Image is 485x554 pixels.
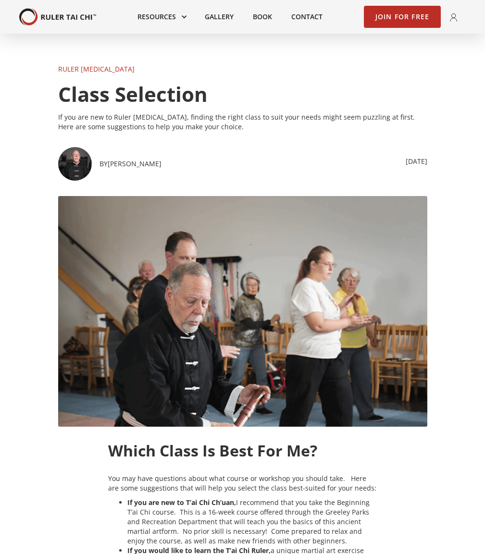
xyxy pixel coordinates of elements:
p: You may have questions about what course or workshop you should take. Here are some suggestions t... [108,474,377,493]
p: By [99,159,108,169]
p: [DATE] [406,157,427,166]
div: Resources [128,6,195,27]
h1: Class Selection [58,84,427,105]
a: Gallery [195,6,243,27]
strong: If you are new to T’ai Chi Ch’uan, [127,498,236,507]
a: home [19,8,96,26]
img: Your Brand Name [19,8,96,26]
p: Ruler [MEDICAL_DATA] [58,64,427,74]
h2: ‍ [108,442,377,459]
a: Join for Free [364,6,441,28]
p: ‍ [108,459,377,469]
a: Book [243,6,282,27]
strong: Which Class Is Best For Me? [108,440,317,461]
a: [PERSON_NAME] [108,159,162,169]
a: Contact [282,6,332,27]
li: I recommend that you take the Beginning T’ai Chi course. This is a 16-week course offered through... [127,498,377,546]
p: If you are new to Ruler [MEDICAL_DATA], finding the right class to suit your needs might seem puz... [58,112,427,132]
